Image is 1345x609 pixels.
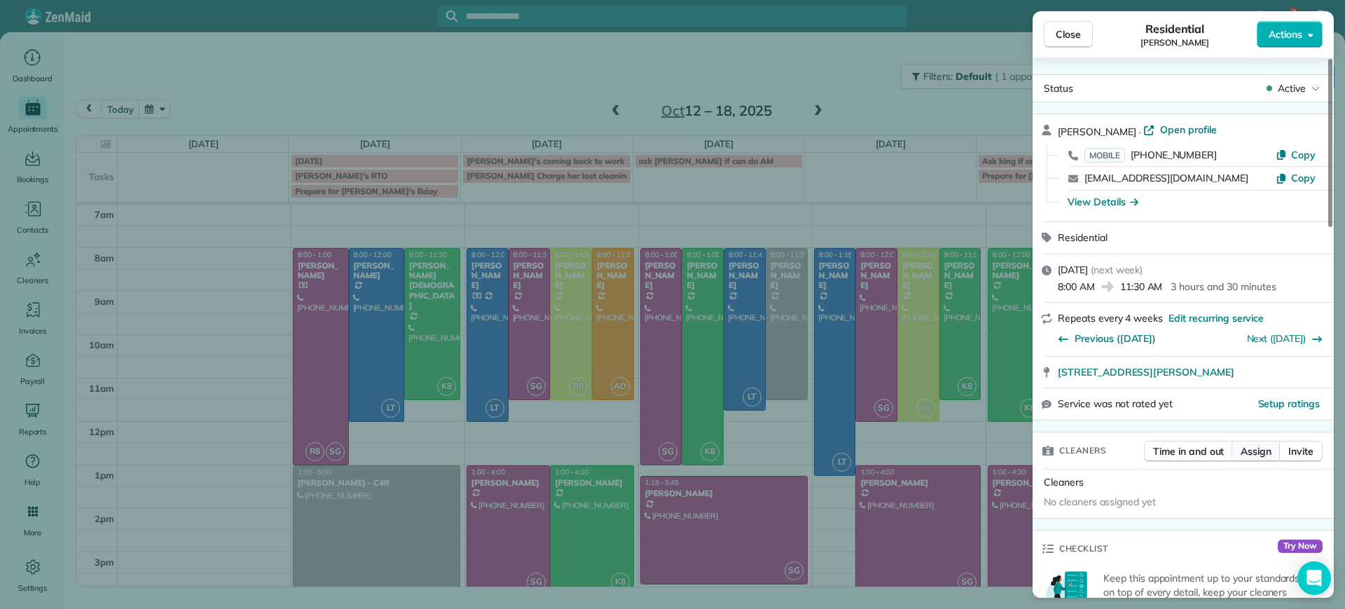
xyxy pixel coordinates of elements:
button: Time in and out [1144,441,1233,462]
p: 3 hours and 30 minutes [1171,280,1276,294]
span: Previous ([DATE]) [1075,331,1156,345]
button: Copy [1276,148,1316,162]
span: Open profile [1160,123,1217,137]
a: [STREET_ADDRESS][PERSON_NAME] [1058,365,1325,379]
span: Setup ratings [1258,397,1320,410]
span: Service was not rated yet [1058,397,1173,411]
span: Actions [1269,27,1302,41]
span: Assign [1241,444,1271,458]
span: Invite [1288,444,1313,458]
span: [STREET_ADDRESS][PERSON_NAME] [1058,365,1234,379]
a: Open profile [1143,123,1217,137]
span: [PERSON_NAME] [1140,37,1209,48]
span: Active [1278,81,1306,95]
span: Time in and out [1153,444,1224,458]
span: 8:00 AM [1058,280,1095,294]
button: Setup ratings [1258,397,1320,411]
span: [DATE] [1058,264,1088,276]
span: · [1136,126,1144,137]
span: Copy [1291,172,1316,184]
span: MOBILE [1084,148,1125,163]
span: [PERSON_NAME] [1058,125,1136,138]
span: [PHONE_NUMBER] [1131,149,1217,161]
span: 11:30 AM [1120,280,1163,294]
span: ( next week ) [1091,264,1143,276]
button: Next ([DATE]) [1247,331,1323,345]
span: Close [1056,27,1081,41]
button: Invite [1279,441,1323,462]
span: Residential [1145,20,1205,37]
button: View Details [1068,195,1138,209]
div: Open Intercom Messenger [1297,561,1331,595]
span: Checklist [1059,542,1108,556]
a: MOBILE[PHONE_NUMBER] [1084,148,1217,162]
span: Try Now [1278,540,1323,554]
a: Next ([DATE]) [1247,332,1306,345]
span: Status [1044,82,1073,95]
span: Edit recurring service [1168,311,1264,325]
button: Close [1044,21,1093,48]
span: Cleaners [1059,444,1106,458]
button: Assign [1232,441,1281,462]
button: Copy [1276,171,1316,185]
span: Cleaners [1044,476,1084,488]
span: Repeats every 4 weeks [1058,312,1163,324]
span: Residential [1058,231,1108,244]
button: Previous ([DATE]) [1058,331,1156,345]
span: No cleaners assigned yet [1044,495,1156,508]
span: Copy [1291,149,1316,161]
a: [EMAIL_ADDRESS][DOMAIN_NAME] [1084,172,1248,184]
